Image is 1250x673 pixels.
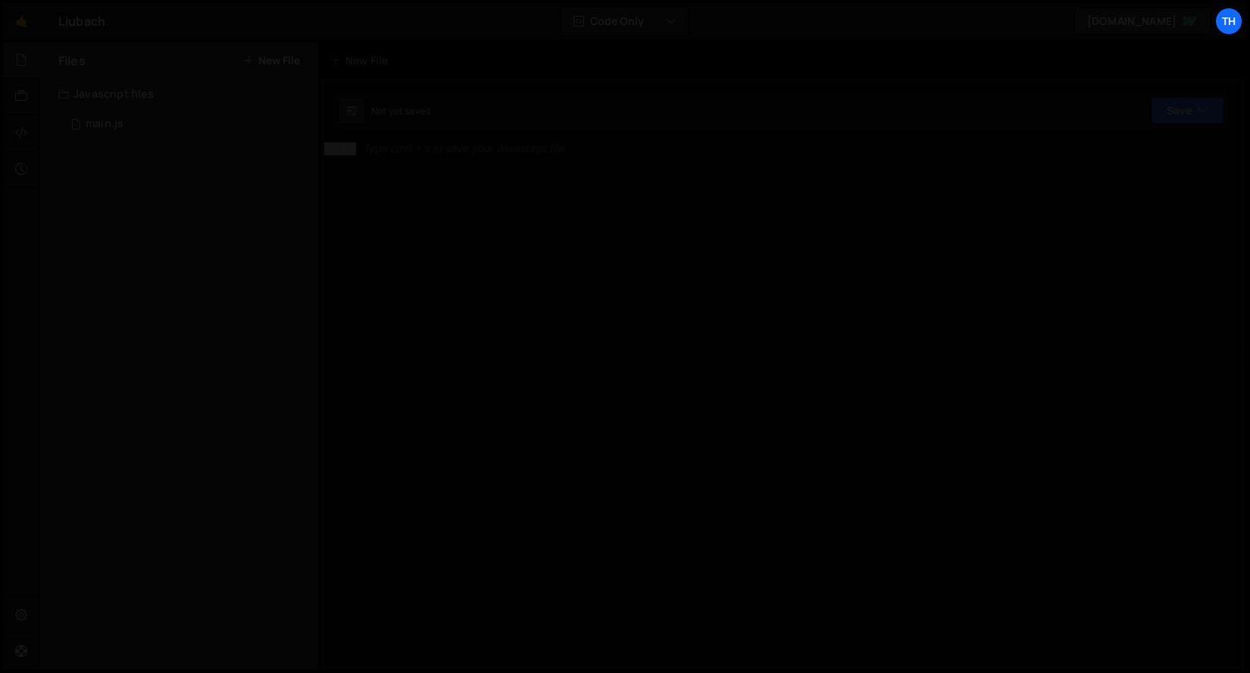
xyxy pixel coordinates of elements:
div: 1 [324,142,356,155]
a: Th [1215,8,1242,35]
div: Not yet saved [371,104,430,117]
h2: Files [58,52,86,69]
div: Javascript files [40,79,318,109]
a: [DOMAIN_NAME] [1074,8,1211,35]
button: Code Only [561,8,689,35]
div: Liubach [58,12,105,30]
button: New File [243,55,300,67]
a: 🤙 [3,3,40,39]
div: New File [330,53,394,68]
button: Save [1151,97,1224,124]
div: main.js [86,117,123,131]
div: 16256/43835.js [58,109,318,139]
div: Type cmd + s to save your Javascript file. [364,143,567,154]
